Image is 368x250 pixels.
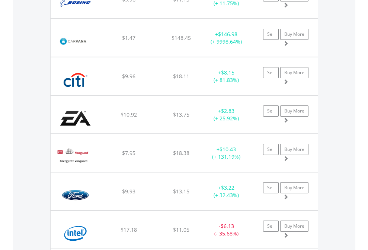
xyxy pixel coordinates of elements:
div: + (+ 131.19%) [203,146,250,161]
a: Buy More [280,105,308,117]
a: Sell [263,67,279,78]
span: $9.93 [122,188,135,195]
div: + (+ 81.83%) [203,69,250,84]
img: EQU.US.C.png [54,67,96,93]
span: $3.22 [221,184,234,191]
div: + (+ 25.92%) [203,107,250,122]
a: Buy More [280,144,308,155]
a: Sell [263,221,279,232]
span: $146.98 [218,31,237,38]
span: $13.15 [173,188,189,195]
span: $17.18 [121,226,137,233]
a: Sell [263,144,279,155]
span: $13.75 [173,111,189,118]
a: Buy More [280,67,308,78]
div: + (+ 9998.64%) [203,31,250,45]
a: Buy More [280,182,308,193]
img: EQU.US.INTC.png [54,220,96,247]
img: EQU.US.VDE.png [54,143,92,170]
span: $11.05 [173,226,189,233]
span: $9.96 [122,73,135,80]
div: - (- 35.68%) [203,222,250,237]
a: Sell [263,182,279,193]
a: Buy More [280,29,308,40]
span: $10.92 [121,111,137,118]
span: $2.83 [221,107,234,114]
span: $148.45 [172,34,191,41]
a: Sell [263,29,279,40]
span: $10.43 [220,146,236,153]
span: $6.13 [221,222,234,230]
span: $1.47 [122,34,135,41]
span: $8.15 [221,69,234,76]
span: $7.95 [122,149,135,156]
span: $18.11 [173,73,189,80]
span: $18.38 [173,149,189,156]
div: + (+ 32.43%) [203,184,250,199]
a: Buy More [280,221,308,232]
img: EQU.US.F.png [54,182,96,208]
a: Sell [263,105,279,117]
img: EQU.US.CVNA.png [54,28,92,55]
img: EQU.US.EA.png [54,105,96,132]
